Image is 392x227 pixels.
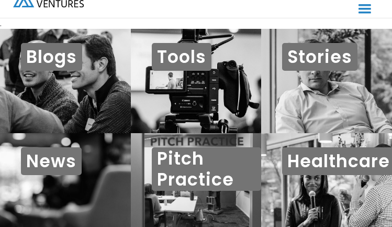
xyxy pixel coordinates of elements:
h1: Tools [152,43,211,71]
a: Stories [261,29,392,133]
h1: Blogs [21,43,82,71]
a: Tools [131,29,262,133]
h1: Pitch Practice [152,147,262,191]
h1: News [21,147,82,175]
h1: Stories [282,43,357,71]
